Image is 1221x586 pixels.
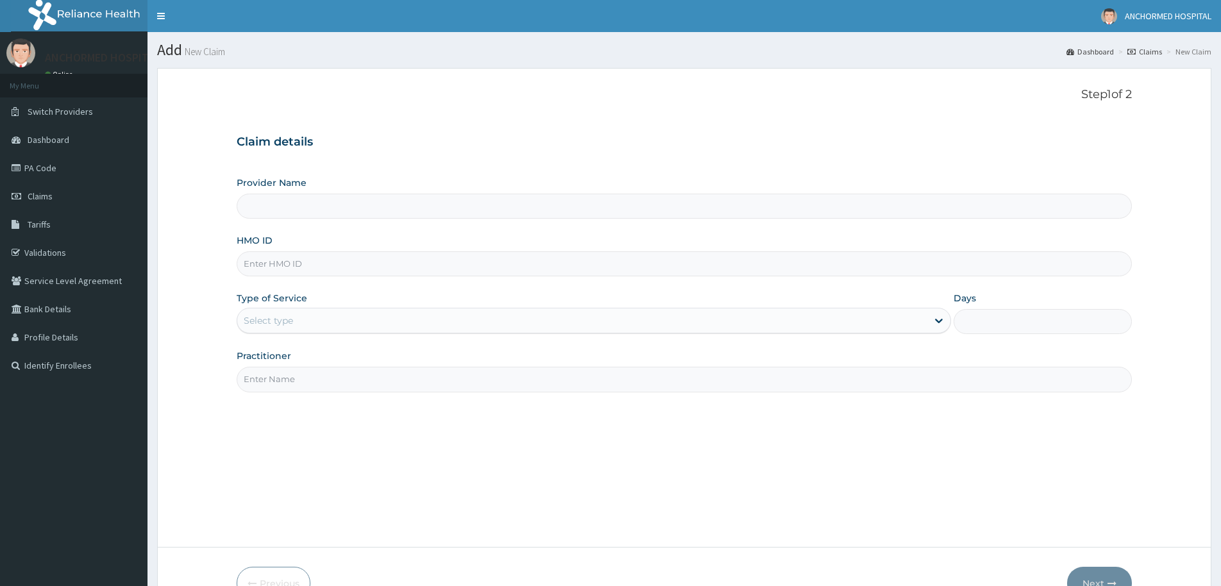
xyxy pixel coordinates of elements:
[45,52,160,63] p: ANCHORMED HOSPITAL
[237,251,1132,276] input: Enter HMO ID
[954,292,976,305] label: Days
[28,219,51,230] span: Tariffs
[6,38,35,67] img: User Image
[1163,46,1211,57] li: New Claim
[237,292,307,305] label: Type of Service
[157,42,1211,58] h1: Add
[1127,46,1162,57] a: Claims
[182,47,225,56] small: New Claim
[45,70,76,79] a: Online
[237,135,1132,149] h3: Claim details
[237,88,1132,102] p: Step 1 of 2
[237,367,1132,392] input: Enter Name
[1125,10,1211,22] span: ANCHORMED HOSPITAL
[28,190,53,202] span: Claims
[1101,8,1117,24] img: User Image
[237,176,307,189] label: Provider Name
[28,134,69,146] span: Dashboard
[28,106,93,117] span: Switch Providers
[237,234,273,247] label: HMO ID
[1066,46,1114,57] a: Dashboard
[237,349,291,362] label: Practitioner
[244,314,293,327] div: Select type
